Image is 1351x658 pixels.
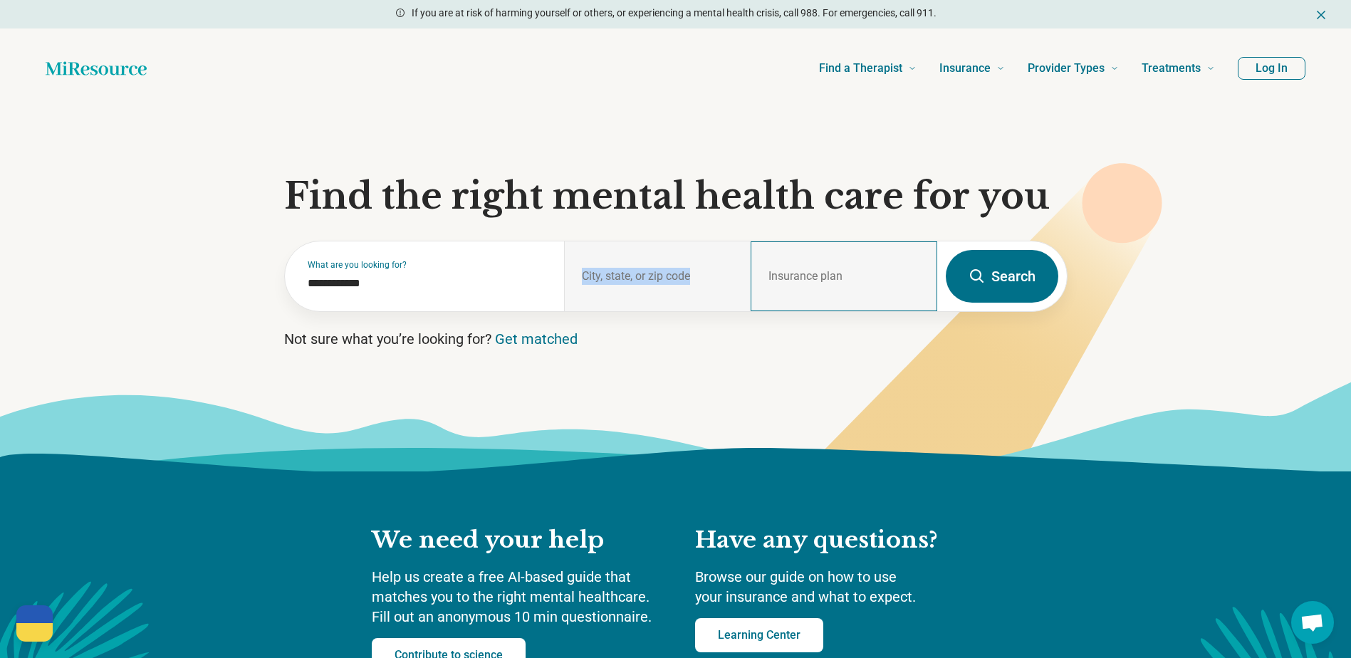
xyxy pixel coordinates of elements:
[819,58,902,78] span: Find a Therapist
[1028,40,1119,97] a: Provider Types
[372,567,667,627] p: Help us create a free AI-based guide that matches you to the right mental healthcare. Fill out an...
[1142,40,1215,97] a: Treatments
[695,618,823,652] a: Learning Center
[412,6,937,21] p: If you are at risk of harming yourself or others, or experiencing a mental health crisis, call 98...
[1142,58,1201,78] span: Treatments
[939,40,1005,97] a: Insurance
[1314,6,1328,23] button: Dismiss
[372,526,667,555] h2: We need your help
[308,261,548,269] label: What are you looking for?
[695,526,980,555] h2: Have any questions?
[1238,57,1305,80] button: Log In
[1291,601,1334,644] div: Open chat
[284,175,1068,218] h1: Find the right mental health care for you
[284,329,1068,349] p: Not sure what you’re looking for?
[46,54,147,83] a: Home page
[695,567,980,607] p: Browse our guide on how to use your insurance and what to expect.
[939,58,991,78] span: Insurance
[1028,58,1105,78] span: Provider Types
[819,40,917,97] a: Find a Therapist
[495,330,578,348] a: Get matched
[946,250,1058,303] button: Search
